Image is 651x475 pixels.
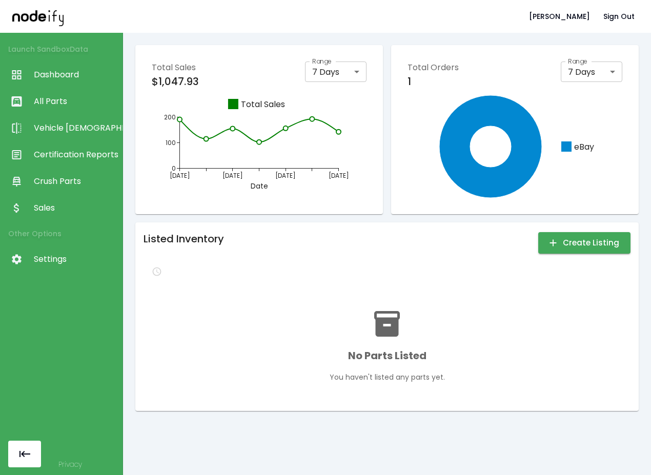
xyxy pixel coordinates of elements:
tspan: 200 [164,113,176,121]
tspan: Date [251,181,268,191]
h6: 1 [408,76,459,87]
span: Sales [34,202,117,214]
span: Settings [34,253,117,265]
tspan: [DATE] [170,171,190,180]
h6: Listed Inventory [144,231,224,247]
img: nodeify [12,7,64,26]
a: Privacy [58,459,82,469]
tspan: [DATE] [222,171,243,180]
span: All Parts [34,95,117,108]
label: Range [568,57,587,66]
span: Crush Parts [34,175,117,188]
tspan: [DATE] [329,171,349,180]
h6: $1,047.93 [152,76,199,87]
button: [PERSON_NAME] [525,7,594,26]
tspan: 100 [166,138,176,147]
p: Total Sales [152,61,199,74]
span: Certification Reports [34,149,117,161]
button: Create Listing [538,232,630,254]
h6: No Parts Listed [348,347,426,364]
div: 7 Days [305,61,367,82]
span: Vehicle [DEMOGRAPHIC_DATA] [34,122,117,134]
p: You haven't listed any parts yet. [330,372,445,382]
label: Range [312,57,332,66]
span: Dashboard [34,69,117,81]
div: 7 Days [561,61,622,82]
tspan: [DATE] [275,171,296,180]
tspan: 0 [172,164,176,173]
p: Total Orders [408,61,459,74]
button: Sign Out [599,7,639,26]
